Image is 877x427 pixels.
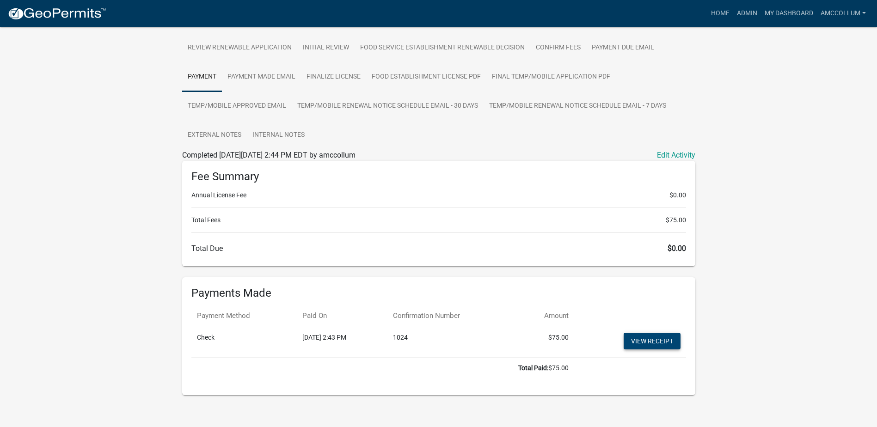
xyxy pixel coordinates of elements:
th: Confirmation Number [387,305,516,327]
a: Temp/Mobile Renewal Notice Schedule Email - 30 Days [292,91,484,121]
th: Amount [515,305,574,327]
a: Finalize License [301,62,366,92]
a: Admin [733,5,761,22]
th: Paid On [297,305,387,327]
a: Payment [182,62,222,92]
a: Temp/Mobile Approved Email [182,91,292,121]
h6: Fee Summary [191,170,686,183]
span: $0.00 [669,190,686,200]
a: Temp/Mobile Renewal Notice Schedule Email - 7 Days [484,91,672,121]
a: External Notes [182,121,247,150]
a: Final Temp/Mobile Application PDF [486,62,616,92]
h6: Total Due [191,244,686,253]
td: Check [191,327,297,358]
td: $75.00 [515,327,574,358]
a: Payment Due Email [586,33,660,63]
a: Internal Notes [247,121,310,150]
a: amccollum [817,5,870,22]
a: Food Establishment License PDF [366,62,486,92]
td: $75.00 [191,358,574,379]
b: Total Paid: [518,364,548,372]
li: Total Fees [191,215,686,225]
th: Payment Method [191,305,297,327]
a: Home [707,5,733,22]
a: Confirm Fees [530,33,586,63]
span: $0.00 [668,244,686,253]
a: View receipt [624,333,681,349]
td: 1024 [387,327,516,358]
a: Payment made Email [222,62,301,92]
h6: Payments Made [191,287,686,300]
a: My Dashboard [761,5,817,22]
li: Annual License Fee [191,190,686,200]
a: Food Service Establishment Renewable Decision [355,33,530,63]
td: [DATE] 2:43 PM [297,327,387,358]
span: $75.00 [666,215,686,225]
a: Edit Activity [657,150,695,161]
a: Review Renewable Application [182,33,297,63]
span: Completed [DATE][DATE] 2:44 PM EDT by amccollum [182,151,356,159]
a: Initial Review [297,33,355,63]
